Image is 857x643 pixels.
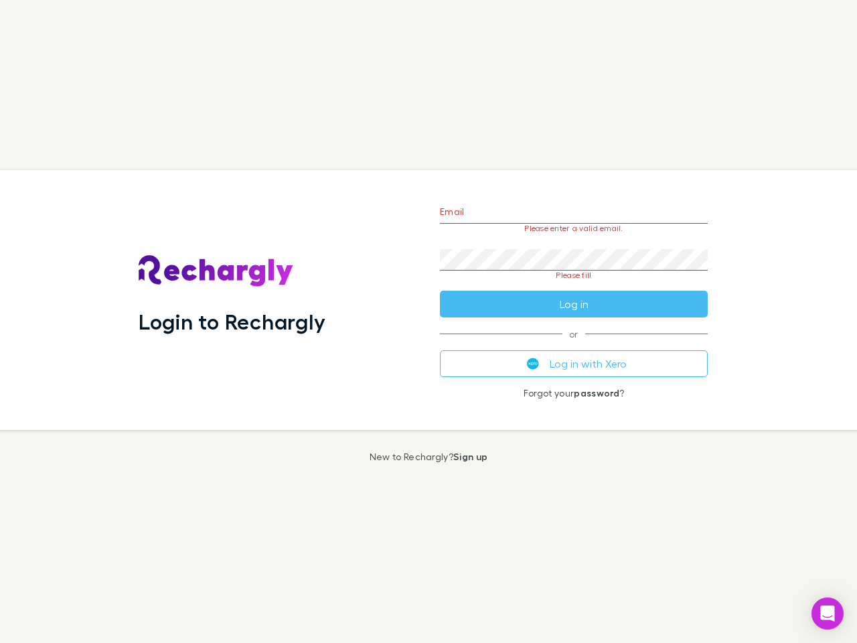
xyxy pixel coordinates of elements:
button: Log in [440,291,708,317]
p: Please enter a valid email. [440,224,708,233]
h1: Login to Rechargly [139,309,325,334]
img: Xero's logo [527,358,539,370]
a: password [574,387,619,399]
p: New to Rechargly? [370,451,488,462]
p: Please fill [440,271,708,280]
div: Open Intercom Messenger [811,597,844,630]
a: Sign up [453,451,487,462]
span: or [440,334,708,334]
button: Log in with Xero [440,350,708,377]
p: Forgot your ? [440,388,708,399]
img: Rechargly's Logo [139,255,294,287]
